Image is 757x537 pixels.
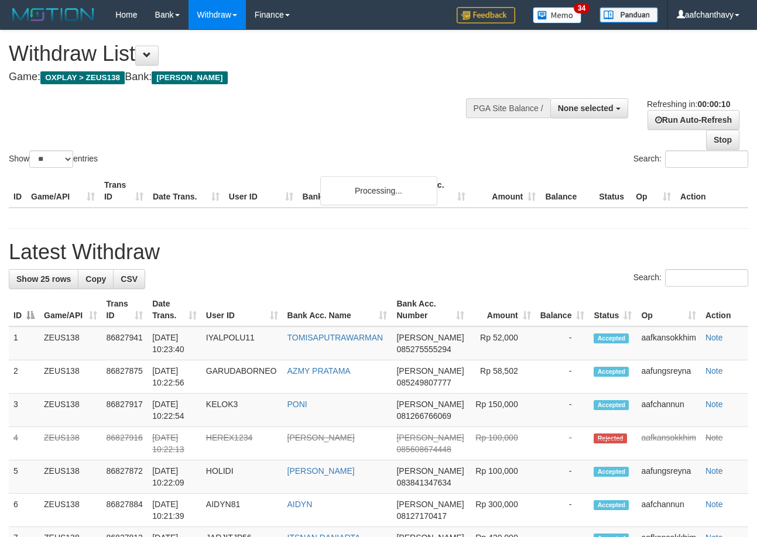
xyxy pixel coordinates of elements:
td: Rp 52,000 [469,326,536,360]
strong: 00:00:10 [697,99,730,109]
input: Search: [665,150,748,168]
td: 1 [9,326,39,360]
td: aafungsreyna [636,360,700,394]
td: Rp 100,000 [469,460,536,494]
th: Game/API: activate to sort column ascending [39,293,102,326]
td: ZEUS138 [39,326,102,360]
a: Stop [706,130,739,150]
label: Search: [633,150,748,168]
a: Note [705,433,723,442]
td: 86827916 [102,427,148,460]
span: 34 [574,3,590,13]
td: [DATE] 10:22:09 [148,460,201,494]
td: ZEUS138 [39,494,102,527]
span: OXPLAY > ZEUS138 [40,71,125,84]
td: ZEUS138 [39,460,102,494]
td: AIDYN81 [201,494,283,527]
span: [PERSON_NAME] [152,71,227,84]
th: Game/API [26,174,100,208]
td: 3 [9,394,39,427]
th: Bank Acc. Name: activate to sort column ascending [283,293,392,326]
td: aafchannun [636,394,700,427]
td: 2 [9,360,39,394]
th: Bank Acc. Number: activate to sort column ascending [392,293,468,326]
td: KELOK3 [201,394,283,427]
td: - [536,427,590,460]
td: IYALPOLU11 [201,326,283,360]
span: Copy [85,274,106,284]
a: Show 25 rows [9,269,78,289]
th: ID [9,174,26,208]
th: Op [631,174,676,208]
span: None selected [558,104,614,113]
td: - [536,394,590,427]
th: User ID: activate to sort column ascending [201,293,283,326]
a: Note [705,500,723,509]
td: 86827884 [102,494,148,527]
h1: Withdraw List [9,42,493,66]
th: Date Trans.: activate to sort column ascending [148,293,201,326]
td: aafungsreyna [636,460,700,494]
td: Rp 150,000 [469,394,536,427]
label: Show entries [9,150,98,168]
h4: Game: Bank: [9,71,493,83]
span: Accepted [594,500,629,510]
img: Feedback.jpg [457,7,515,23]
td: [DATE] 10:23:40 [148,326,201,360]
th: User ID [224,174,298,208]
a: Run Auto-Refresh [648,110,739,130]
span: [PERSON_NAME] [396,333,464,342]
a: CSV [113,269,145,289]
a: Note [705,400,723,409]
span: [PERSON_NAME] [396,433,464,442]
img: Button%20Memo.svg [533,7,582,23]
td: - [536,360,590,394]
th: Trans ID: activate to sort column ascending [102,293,148,326]
th: Amount [470,174,540,208]
th: Status: activate to sort column ascending [589,293,636,326]
th: Trans ID [100,174,148,208]
td: Rp 58,502 [469,360,536,394]
span: Show 25 rows [16,274,71,284]
div: PGA Site Balance / [466,98,550,118]
td: [DATE] 10:22:54 [148,394,201,427]
a: Note [705,466,723,476]
span: Accepted [594,467,629,477]
td: 86827872 [102,460,148,494]
th: Bank Acc. Number [400,174,470,208]
td: ZEUS138 [39,394,102,427]
span: Rejected [594,433,626,443]
a: [PERSON_NAME] [287,433,355,442]
td: ZEUS138 [39,360,102,394]
td: [DATE] 10:21:39 [148,494,201,527]
td: [DATE] 10:22:13 [148,427,201,460]
th: Bank Acc. Name [298,174,400,208]
span: Refreshing in: [647,99,730,109]
span: Accepted [594,367,629,377]
span: Copy 08127170417 to clipboard [396,511,447,521]
input: Search: [665,269,748,287]
th: Action [676,174,748,208]
img: MOTION_logo.png [9,6,98,23]
a: TOMISAPUTRAWARMAN [287,333,383,342]
button: None selected [550,98,628,118]
span: [PERSON_NAME] [396,366,464,376]
span: Copy 081266766069 to clipboard [396,411,451,421]
div: Processing... [320,176,437,205]
td: 86827875 [102,360,148,394]
th: Status [594,174,631,208]
a: Note [705,366,723,376]
td: HOLIDI [201,460,283,494]
td: - [536,326,590,360]
th: Amount: activate to sort column ascending [469,293,536,326]
td: aafchannun [636,494,700,527]
th: Balance: activate to sort column ascending [536,293,590,326]
th: Action [701,293,748,326]
h1: Latest Withdraw [9,240,748,264]
td: 86827917 [102,394,148,427]
span: [PERSON_NAME] [396,400,464,409]
td: 86827941 [102,326,148,360]
span: Accepted [594,400,629,410]
select: Showentries [29,150,73,168]
td: Rp 100,000 [469,427,536,460]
